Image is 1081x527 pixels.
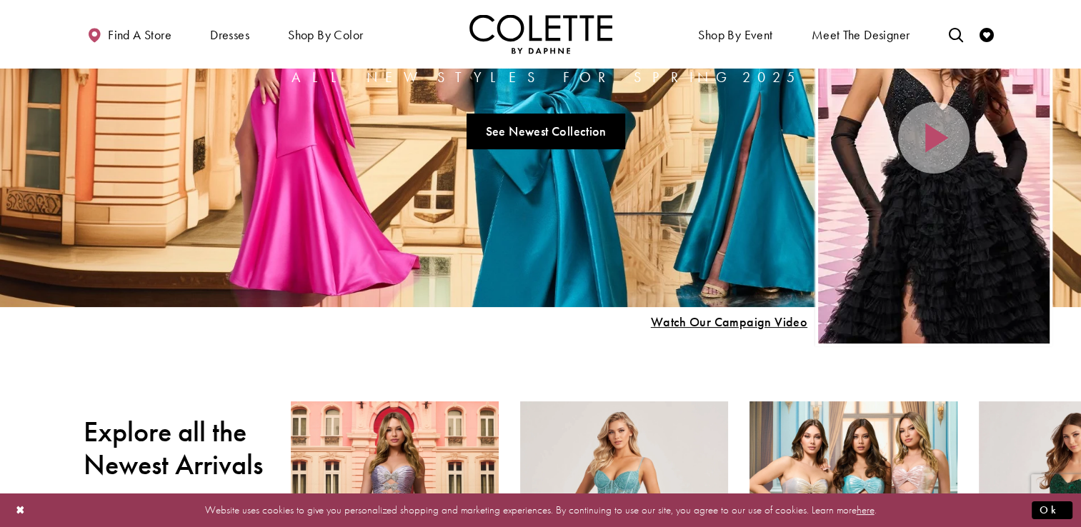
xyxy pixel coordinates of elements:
[976,14,997,54] a: Check Wishlist
[284,14,367,54] span: Shop by color
[467,113,625,149] a: See Newest Collection A Chique Escape All New Styles For Spring 2025
[469,14,612,54] img: Colette by Daphne
[206,14,253,54] span: Dresses
[945,14,966,54] a: Toggle search
[210,28,249,42] span: Dresses
[650,315,807,329] span: Play Slide #15 Video
[469,14,612,54] a: Visit Home Page
[103,501,978,520] p: Website uses cookies to give you personalized shopping and marketing experiences. By continuing t...
[857,503,875,517] a: here
[694,14,776,54] span: Shop By Event
[108,28,171,42] span: Find a store
[287,107,804,154] ul: Slider Links
[288,28,363,42] span: Shop by color
[698,28,772,42] span: Shop By Event
[808,14,914,54] a: Meet the designer
[1032,501,1072,519] button: Submit Dialog
[812,28,910,42] span: Meet the designer
[84,416,269,481] h2: Explore all the Newest Arrivals
[84,14,175,54] a: Find a store
[9,498,33,523] button: Close Dialog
